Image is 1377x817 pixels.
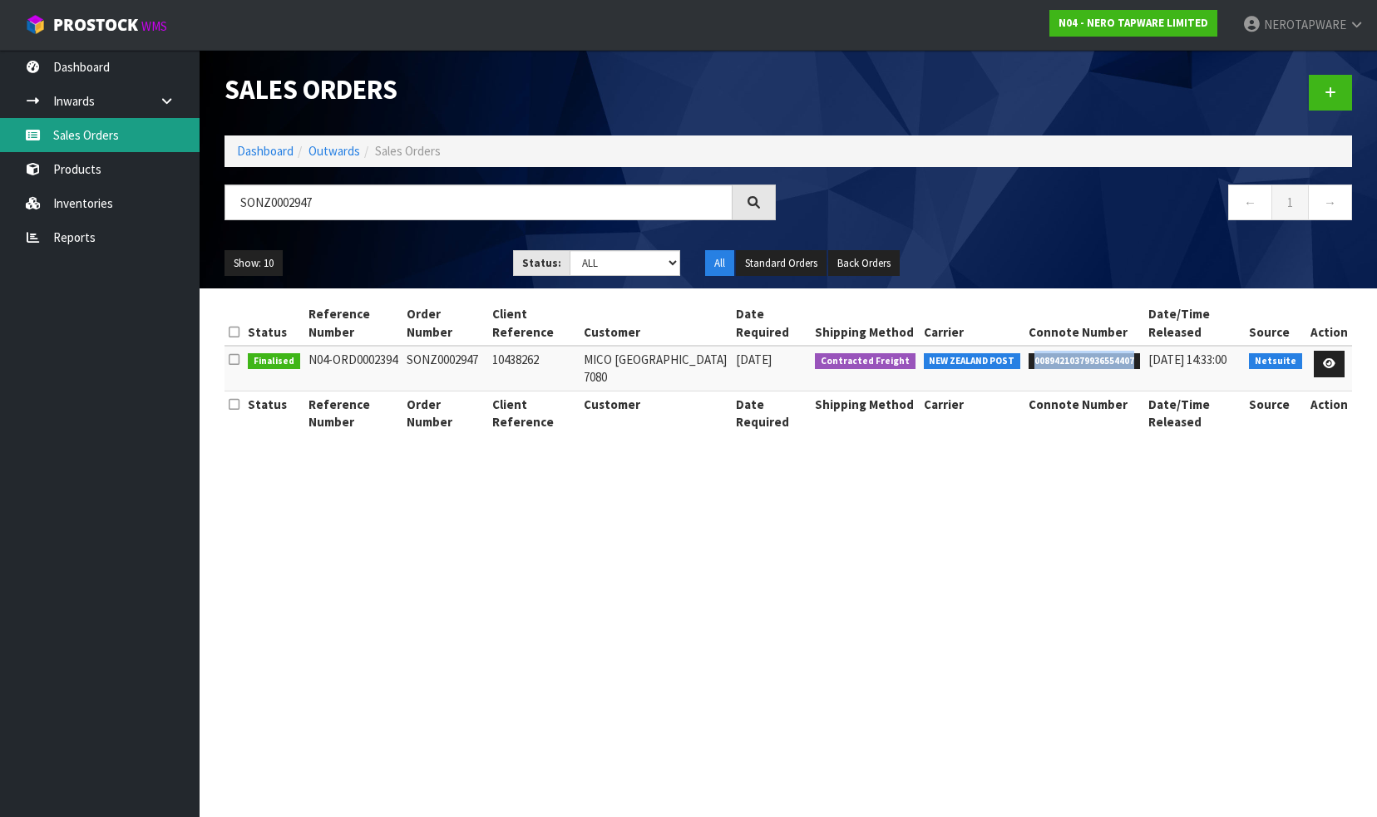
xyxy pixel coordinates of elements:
th: Connote Number [1024,301,1144,346]
span: 00894210379936554407 [1029,353,1140,370]
nav: Page navigation [801,185,1352,225]
span: NEW ZEALAND POST [924,353,1021,370]
button: Show: 10 [225,250,283,277]
th: Date/Time Released [1144,301,1246,346]
span: Finalised [248,353,300,370]
td: SONZ0002947 [402,346,488,391]
a: 1 [1271,185,1309,220]
a: → [1308,185,1352,220]
span: [DATE] [736,352,772,367]
th: Reference Number [304,391,403,435]
th: Client Reference [488,391,579,435]
a: Dashboard [237,143,294,159]
th: Customer [580,391,732,435]
th: Source [1245,301,1306,346]
th: Date/Time Released [1144,391,1246,435]
th: Date Required [732,391,811,435]
th: Order Number [402,391,488,435]
span: Sales Orders [375,143,441,159]
th: Action [1306,391,1352,435]
th: Carrier [920,301,1025,346]
a: Outwards [308,143,360,159]
th: Customer [580,301,732,346]
td: 10438262 [488,346,579,391]
th: Shipping Method [811,301,920,346]
span: ProStock [53,14,138,36]
strong: Status: [522,256,561,270]
img: cube-alt.png [25,14,46,35]
span: [DATE] 14:33:00 [1148,352,1226,367]
span: NEROTAPWARE [1264,17,1346,32]
th: Status [244,391,304,435]
th: Reference Number [304,301,403,346]
span: Netsuite [1249,353,1302,370]
th: Carrier [920,391,1025,435]
td: N04-ORD0002394 [304,346,403,391]
button: All [705,250,734,277]
th: Client Reference [488,301,579,346]
th: Action [1306,301,1352,346]
th: Order Number [402,301,488,346]
th: Source [1245,391,1306,435]
input: Search sales orders [225,185,733,220]
h1: Sales Orders [225,75,776,105]
small: WMS [141,18,167,34]
a: ← [1228,185,1272,220]
strong: N04 - NERO TAPWARE LIMITED [1059,16,1208,30]
span: Contracted Freight [815,353,916,370]
th: Connote Number [1024,391,1144,435]
th: Date Required [732,301,811,346]
button: Standard Orders [736,250,827,277]
th: Shipping Method [811,391,920,435]
button: Back Orders [828,250,900,277]
th: Status [244,301,304,346]
td: MICO [GEOGRAPHIC_DATA] 7080 [580,346,732,391]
